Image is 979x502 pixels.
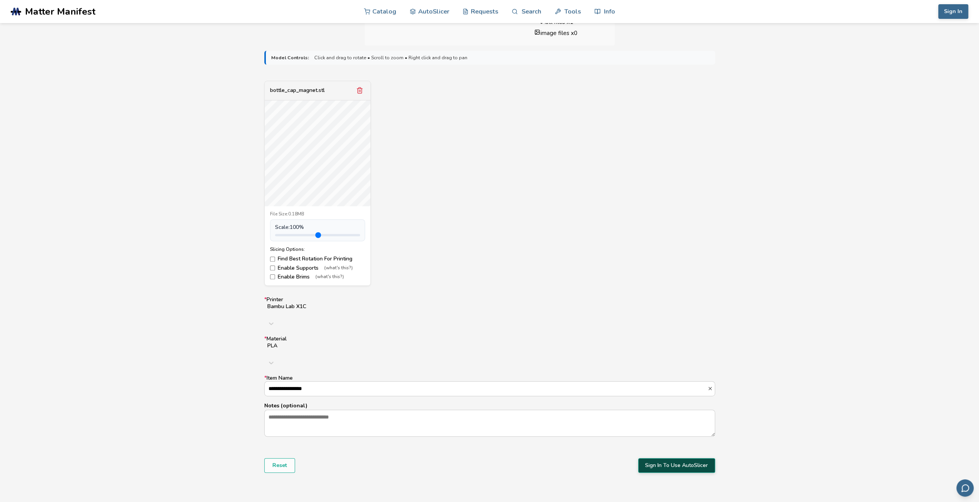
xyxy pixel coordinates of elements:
[264,458,295,473] button: Reset
[265,382,707,395] input: *Item Name
[956,479,974,497] button: Send feedback via email
[270,212,365,217] div: File Size: 0.18MB
[638,458,715,473] button: Sign In To Use AutoSlicer
[267,304,712,310] div: Bambu Lab X1C
[324,265,353,271] span: (what's this?)
[264,336,715,370] label: Material
[270,247,365,252] div: Slicing Options:
[270,265,275,270] input: Enable Supports(what's this?)
[264,402,715,410] p: Notes (optional)
[271,55,309,60] strong: Model Controls:
[270,265,365,271] label: Enable Supports
[270,257,275,262] input: Find Best Rotation For Printing
[25,6,95,17] span: Matter Manifest
[314,55,467,60] span: Click and drag to rotate • Scroll to zoom • Right click and drag to pan
[267,343,712,349] div: PLA
[264,297,715,330] label: Printer
[264,375,715,396] label: Item Name
[270,87,325,93] div: bottle_cap_magnet.stl
[315,274,344,280] span: (what's this?)
[707,386,715,391] button: *Item Name
[354,85,365,96] button: Remove model
[270,274,275,279] input: Enable Brims(what's this?)
[270,256,365,262] label: Find Best Rotation For Printing
[503,29,609,37] li: image files x 0
[938,4,968,19] button: Sign In
[265,410,715,436] textarea: Notes (optional)
[270,274,365,280] label: Enable Brims
[275,224,304,230] span: Scale: 100 %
